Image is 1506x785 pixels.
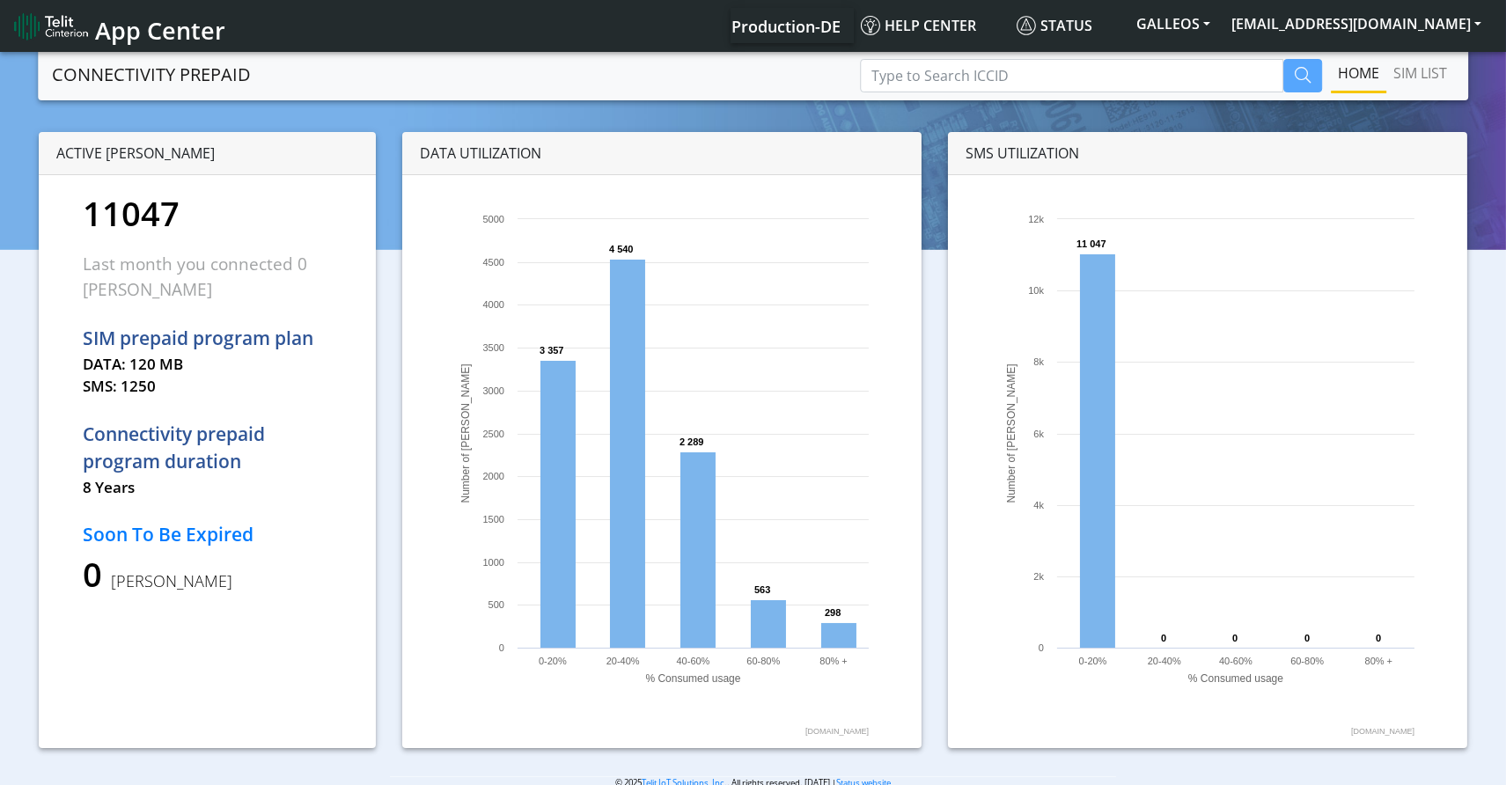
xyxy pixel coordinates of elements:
text: 40-60% [1219,656,1253,666]
button: GALLEOS [1126,8,1221,40]
a: Help center [854,8,1010,43]
text: % Consumed usage [645,672,740,685]
text: 4500 [483,257,504,268]
text: 563 [754,584,770,595]
text: [DOMAIN_NAME] [805,727,869,736]
text: 10k [1028,285,1044,296]
text: 80% + [1365,656,1393,666]
a: Your current platform instance [731,8,840,43]
text: 4 540 [609,244,634,254]
p: 0 [83,549,332,599]
text: 11 047 [1076,238,1106,249]
text: 1500 [483,514,504,525]
text: 0-20% [1079,656,1107,666]
img: knowledge.svg [861,16,880,35]
img: logo-telit-cinterion-gw-new.png [14,12,88,40]
p: Connectivity prepaid program duration [83,421,332,476]
p: 11047 [83,188,332,238]
text: 0 [499,642,504,653]
text: 60-80% [1290,656,1324,666]
p: Soon To Be Expired [83,521,332,549]
text: 20-40% [606,656,640,666]
span: Production-DE [731,16,841,37]
text: 2000 [483,471,504,481]
text: 1000 [483,557,504,568]
text: 6k [1034,429,1045,439]
span: Status [1017,16,1092,35]
text: 0 [1039,642,1044,653]
a: App Center [14,7,223,45]
div: DATA UTILIZATION [402,132,922,175]
text: 0 [1304,633,1310,643]
a: SIM LIST [1386,55,1454,91]
p: DATA: 120 MB [83,353,332,376]
text: 2500 [483,429,504,439]
text: 4000 [483,299,504,310]
div: ACTIVE [PERSON_NAME] [39,132,376,175]
text: [DOMAIN_NAME] [1351,727,1414,736]
text: 4k [1034,500,1045,510]
input: Type to Search ICCID [860,59,1283,92]
text: 0 [1161,633,1166,643]
text: 3 357 [540,345,564,356]
p: SMS: 1250 [83,375,332,398]
text: 60-80% [746,656,780,666]
p: 8 Years [83,476,332,499]
text: 298 [825,607,841,618]
span: Help center [861,16,976,35]
p: Last month you connected 0 [PERSON_NAME] [83,252,332,302]
a: CONNECTIVITY PREPAID [52,57,251,92]
text: 3500 [483,342,504,353]
text: 2k [1034,571,1045,582]
text: 8k [1034,356,1045,367]
text: 80% + [819,656,848,666]
span: [PERSON_NAME] [102,570,232,591]
text: 20-40% [1148,656,1181,666]
div: SMS UTILIZATION [948,132,1467,175]
text: 0-20% [539,656,567,666]
text: 2 289 [680,437,704,447]
a: Home [1331,55,1386,91]
text: % Consumed usage [1188,672,1283,685]
text: 3000 [483,385,504,396]
text: Number of [PERSON_NAME] [1005,363,1017,503]
text: 12k [1028,214,1044,224]
a: Status [1010,8,1126,43]
button: [EMAIL_ADDRESS][DOMAIN_NAME] [1221,8,1492,40]
text: 0 [1376,633,1381,643]
p: SIM prepaid program plan [83,325,332,353]
text: 500 [489,599,504,610]
text: Number of [PERSON_NAME] [459,363,472,503]
span: App Center [95,14,225,47]
img: status.svg [1017,16,1036,35]
text: 0 [1232,633,1238,643]
text: 5000 [483,214,504,224]
text: 40-60% [677,656,710,666]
